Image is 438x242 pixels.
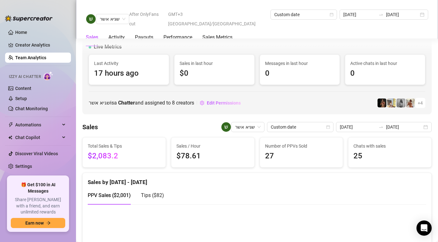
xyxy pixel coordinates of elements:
[350,60,420,67] span: Active chats in last hour
[207,100,241,105] span: Edit Permissions
[418,99,423,106] span: + 4
[176,150,249,162] span: $78.61
[88,150,161,162] span: $2,083.2
[15,120,60,130] span: Automations
[15,86,31,91] a: Content
[350,67,420,80] span: 0
[108,34,125,41] div: Activity
[88,173,426,187] div: Sales by [DATE] - [DATE]
[43,71,53,80] img: AI Chatter
[94,67,164,80] span: 17 hours ago
[11,197,65,215] span: Share [PERSON_NAME] with a friend, and earn unlimited rewards
[353,150,426,162] span: 25
[378,99,386,107] img: D
[274,10,333,19] span: Custom date
[168,10,267,29] span: GMT+3 [GEOGRAPHIC_DATA]/[GEOGRAPHIC_DATA]
[386,124,422,131] input: End date
[265,67,335,80] span: 0
[46,221,51,225] span: arrow-right
[265,60,335,67] span: Messages in last hour
[5,15,53,22] img: logo-BBDzfeDw.svg
[15,132,60,143] span: Chat Copilot
[11,182,65,194] span: 🎁 Get $100 in AI Messages
[15,55,46,60] a: Team Analytics
[326,125,330,129] span: calendar
[378,12,384,17] span: swap-right
[118,100,135,106] b: Chatter
[235,122,261,132] span: שגיא אשר
[378,12,384,17] span: to
[100,14,125,24] span: שגיא אשר
[25,220,44,226] span: Earn now
[343,11,376,18] input: Start date
[88,192,131,198] span: PPV Sales ( $2,001 )
[180,60,249,67] span: Sales in last hour
[386,11,419,18] input: End date
[86,34,98,41] div: Sales
[15,40,66,50] a: Creator Analytics
[172,100,175,106] span: 8
[88,143,161,150] span: Total Sales & Tips
[406,99,415,107] img: Green
[416,220,432,236] div: Open Intercom Messenger
[129,10,164,29] span: After OnlyFans cut
[9,74,41,80] span: Izzy AI Chatter
[11,218,65,228] button: Earn nowarrow-right
[180,67,249,80] span: $0
[265,143,338,150] span: Number of PPVs Sold
[330,13,333,16] span: calendar
[387,99,396,107] img: Prinssesa4u
[94,43,122,51] span: Live Metrics
[397,99,405,107] img: A
[340,124,376,131] input: Start date
[15,30,27,35] a: Home
[163,34,192,41] div: Performance
[176,143,249,150] span: Sales / Hour
[8,122,13,127] span: thunderbolt
[271,122,330,132] span: Custom date
[15,96,27,101] a: Setup
[200,101,204,105] span: setting
[378,124,384,130] span: swap-right
[94,60,164,67] span: Last Activity
[202,34,232,41] div: Sales Metrics
[378,124,384,130] span: to
[89,99,194,107] span: שגיא אשר is a and assigned to creators
[200,98,241,108] button: Edit Permissions
[135,34,153,41] div: Payouts
[15,164,32,169] a: Settings
[86,14,96,24] img: שגיא אשר
[15,106,48,111] a: Chat Monitoring
[141,192,164,198] span: Tips ( $82 )
[221,122,231,132] img: שגיא אשר
[82,123,98,131] h4: Sales
[8,135,12,140] img: Chat Copilot
[265,150,338,162] span: 27
[15,151,58,156] a: Discover Viral Videos
[353,143,426,150] span: Chats with sales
